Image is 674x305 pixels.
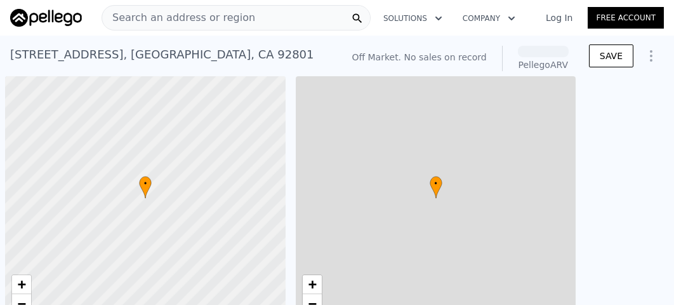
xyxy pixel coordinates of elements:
[638,43,664,69] button: Show Options
[453,7,525,30] button: Company
[139,176,152,198] div: •
[518,58,569,71] div: Pellego ARV
[10,9,82,27] img: Pellego
[308,276,316,292] span: +
[430,176,442,198] div: •
[352,51,486,64] div: Off Market. No sales on record
[373,7,453,30] button: Solutions
[139,178,152,189] span: •
[588,7,664,29] a: Free Account
[531,11,588,24] a: Log In
[18,276,26,292] span: +
[102,10,255,25] span: Search an address or region
[12,275,31,294] a: Zoom in
[10,46,314,64] div: [STREET_ADDRESS] , [GEOGRAPHIC_DATA] , CA 92801
[303,275,322,294] a: Zoom in
[589,44,633,67] button: SAVE
[430,178,442,189] span: •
